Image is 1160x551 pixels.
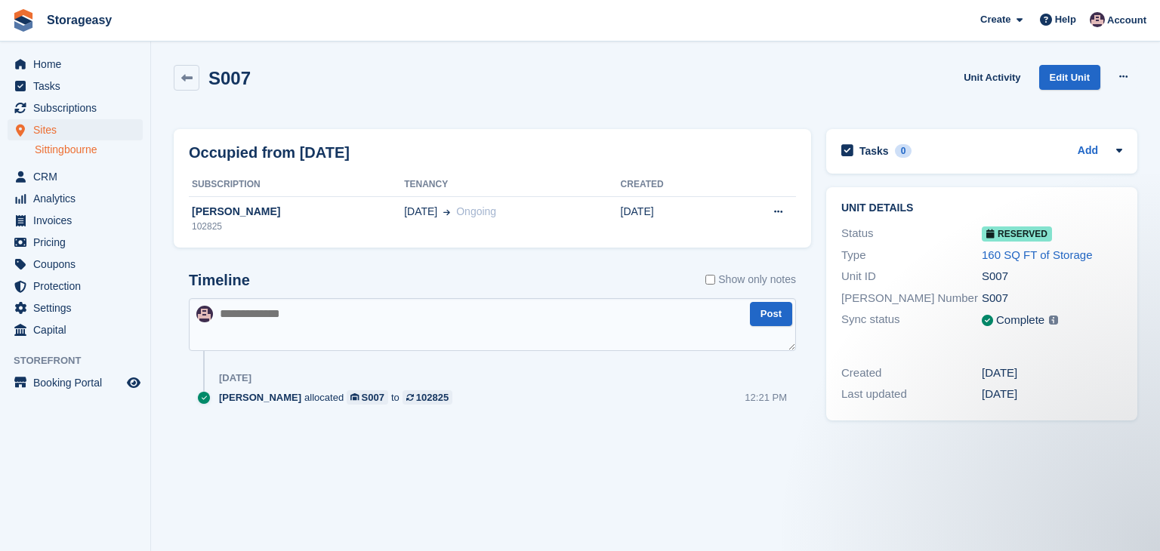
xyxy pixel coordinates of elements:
[362,390,384,405] div: S007
[841,365,982,382] div: Created
[456,205,496,217] span: Ongoing
[8,254,143,275] a: menu
[33,97,124,119] span: Subscriptions
[841,268,982,285] div: Unit ID
[33,275,124,297] span: Protection
[8,54,143,75] a: menu
[982,268,1122,285] div: S007
[982,226,1052,242] span: Reserved
[33,119,124,140] span: Sites
[189,272,250,289] h2: Timeline
[189,173,404,197] th: Subscription
[958,65,1026,90] a: Unit Activity
[33,75,124,97] span: Tasks
[1078,143,1098,160] a: Add
[8,188,143,209] a: menu
[8,275,143,297] a: menu
[996,312,1044,329] div: Complete
[41,8,118,32] a: Storageasy
[403,390,452,405] a: 102825
[33,210,124,231] span: Invoices
[841,386,982,403] div: Last updated
[1090,12,1105,27] img: James Stewart
[125,374,143,392] a: Preview store
[841,290,982,307] div: [PERSON_NAME] Number
[35,143,143,157] a: Sittingbourne
[347,390,388,405] a: S007
[1107,13,1146,28] span: Account
[895,144,912,158] div: 0
[859,144,889,158] h2: Tasks
[416,390,449,405] div: 102825
[404,173,620,197] th: Tenancy
[33,232,124,253] span: Pricing
[8,297,143,319] a: menu
[12,9,35,32] img: stora-icon-8386f47178a22dfd0bd8f6a31ec36ba5ce8667c1dd55bd0f319d3a0aa187defe.svg
[8,119,143,140] a: menu
[33,372,124,393] span: Booking Portal
[980,12,1010,27] span: Create
[14,353,150,368] span: Storefront
[196,306,213,322] img: James Stewart
[33,188,124,209] span: Analytics
[8,210,143,231] a: menu
[8,75,143,97] a: menu
[982,290,1122,307] div: S007
[189,220,404,233] div: 102825
[745,390,787,405] div: 12:21 PM
[1039,65,1100,90] a: Edit Unit
[1049,316,1058,325] img: icon-info-grey-7440780725fd019a000dd9b08b2336e03edf1995a4989e88bcd33f0948082b44.svg
[8,372,143,393] a: menu
[982,386,1122,403] div: [DATE]
[8,319,143,340] a: menu
[219,390,460,405] div: allocated to
[189,141,350,164] h2: Occupied from [DATE]
[33,319,124,340] span: Capital
[1055,12,1076,27] span: Help
[621,173,722,197] th: Created
[189,204,404,220] div: [PERSON_NAME]
[8,232,143,253] a: menu
[705,272,796,288] label: Show only notes
[219,372,251,384] div: [DATE]
[621,196,722,242] td: [DATE]
[33,297,124,319] span: Settings
[33,54,124,75] span: Home
[33,166,124,187] span: CRM
[750,302,792,327] button: Post
[33,254,124,275] span: Coupons
[841,311,982,330] div: Sync status
[705,272,715,288] input: Show only notes
[208,68,251,88] h2: S007
[8,166,143,187] a: menu
[841,247,982,264] div: Type
[982,365,1122,382] div: [DATE]
[8,97,143,119] a: menu
[219,390,301,405] span: [PERSON_NAME]
[841,225,982,242] div: Status
[841,202,1122,214] h2: Unit details
[982,248,1092,261] a: 160 SQ FT of Storage
[404,204,437,220] span: [DATE]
